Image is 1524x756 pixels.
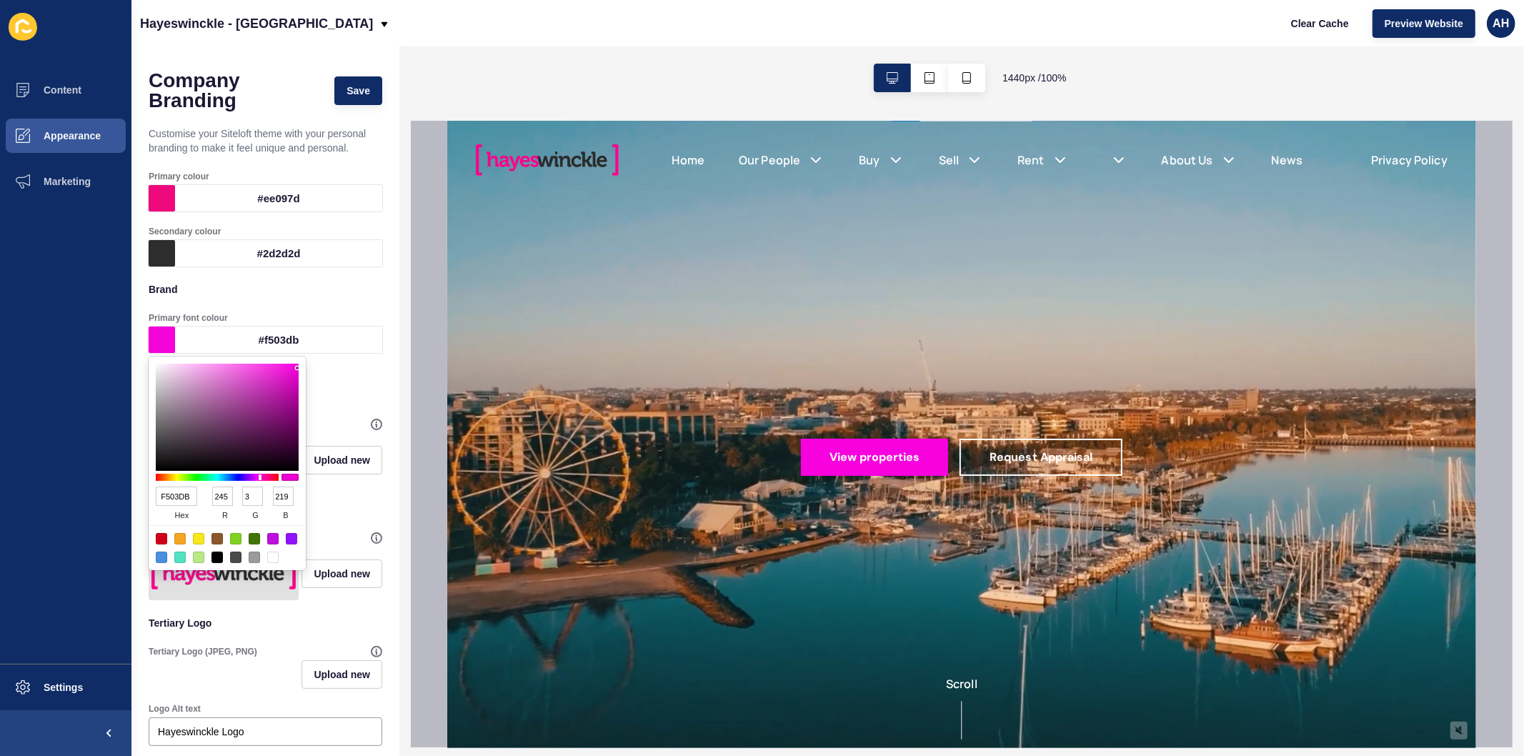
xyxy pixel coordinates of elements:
[140,6,373,41] p: Hayeswinckle - [GEOGRAPHIC_DATA]
[286,533,297,544] div: #9013FE
[273,506,299,525] span: b
[1002,71,1067,85] span: 1440 px / 100 %
[149,703,201,715] label: Logo Alt text
[156,506,208,525] span: hex
[249,552,260,563] div: #9B9B9B
[267,552,279,563] div: #FFFFFF
[570,31,597,48] a: Rent
[174,533,186,544] div: #F5A623
[924,31,1000,48] a: Privacy Policy
[314,667,370,682] span: Upload new
[212,506,238,525] span: r
[175,240,382,267] div: #2d2d2d
[193,533,204,544] div: #F8E71C
[230,533,241,544] div: #7ED321
[1373,9,1475,38] button: Preview Website
[230,552,241,563] div: #4A4A4A
[1279,9,1361,38] button: Clear Cache
[1493,16,1509,31] span: AH
[149,171,209,182] label: Primary colour
[1385,16,1463,31] span: Preview Website
[347,84,370,98] span: Save
[149,118,382,164] p: Customise your Siteloft theme with your personal branding to make it feel unique and personal.
[512,318,675,355] a: Request Appraisal
[175,185,382,212] div: #ee097d
[334,76,382,105] button: Save
[1291,16,1349,31] span: Clear Cache
[175,327,382,353] div: #f503db
[193,552,204,563] div: #B8E986
[149,226,221,237] label: Secondary colour
[292,31,353,48] a: Our People
[412,31,432,48] a: Buy
[156,552,167,563] div: #4A90E2
[225,31,258,48] a: Home
[149,274,382,305] p: Brand
[302,559,382,588] button: Upload new
[29,7,171,71] img: Hayeswinckle Logo
[302,446,382,474] button: Upload new
[249,533,260,544] div: #417505
[211,552,223,563] div: #000000
[149,71,320,111] h1: Company Branding
[149,646,257,657] label: Tertiary Logo (JPEG, PNG)
[211,533,223,544] div: #8B572A
[354,318,502,355] a: View properties
[156,533,167,544] div: #D0021B
[174,552,186,563] div: #50E3C2
[149,607,382,639] p: Tertiary Logo
[314,567,370,581] span: Upload new
[149,312,228,324] label: Primary font colour
[267,533,279,544] div: #BD10E0
[151,549,296,597] img: 1f4a28cc23320e76229e2a38bf911e59.png
[242,506,268,525] span: g
[314,453,370,467] span: Upload new
[492,31,512,48] a: Sell
[825,31,856,48] a: News
[302,660,382,689] button: Upload new
[6,554,1023,619] div: Scroll
[714,31,766,48] a: About Us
